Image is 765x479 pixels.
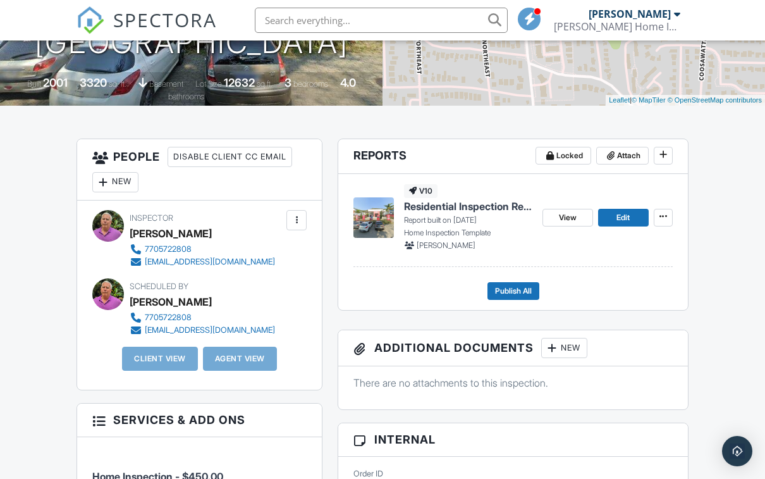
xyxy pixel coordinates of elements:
[145,313,192,323] div: 7705722808
[293,79,328,89] span: bedrooms
[168,147,292,167] div: Disable Client CC Email
[80,76,107,89] div: 3320
[130,224,212,243] div: [PERSON_NAME]
[130,324,275,337] a: [EMAIL_ADDRESS][DOMAIN_NAME]
[224,76,255,89] div: 12632
[92,172,138,192] div: New
[338,423,688,456] h3: Internal
[130,311,275,324] a: 7705722808
[27,79,41,89] span: Built
[255,8,508,33] input: Search everything...
[77,404,322,437] h3: Services & Add ons
[285,76,291,89] div: 3
[668,96,762,104] a: © OpenStreetMap contributors
[541,338,587,358] div: New
[609,96,630,104] a: Leaflet
[113,6,217,33] span: SPECTORA
[130,243,275,256] a: 7705722808
[130,213,173,223] span: Inspector
[130,256,275,268] a: [EMAIL_ADDRESS][DOMAIN_NAME]
[145,257,275,267] div: [EMAIL_ADDRESS][DOMAIN_NAME]
[76,17,217,44] a: SPECTORA
[338,330,688,366] h3: Additional Documents
[145,244,192,254] div: 7705722808
[130,292,212,311] div: [PERSON_NAME]
[76,6,104,34] img: The Best Home Inspection Software - Spectora
[149,79,183,89] span: basement
[340,76,356,89] div: 4.0
[195,79,222,89] span: Lot Size
[130,282,188,291] span: Scheduled By
[168,92,204,101] span: bathrooms
[632,96,666,104] a: © MapTiler
[145,325,275,335] div: [EMAIL_ADDRESS][DOMAIN_NAME]
[554,20,680,33] div: Marion Hodges Home Inspection Services
[77,139,322,201] h3: People
[353,376,673,390] p: There are no attachments to this inspection.
[589,8,671,20] div: [PERSON_NAME]
[257,79,272,89] span: sq.ft.
[109,79,126,89] span: sq. ft.
[43,76,68,89] div: 2001
[722,436,752,466] div: Open Intercom Messenger
[606,95,765,106] div: |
